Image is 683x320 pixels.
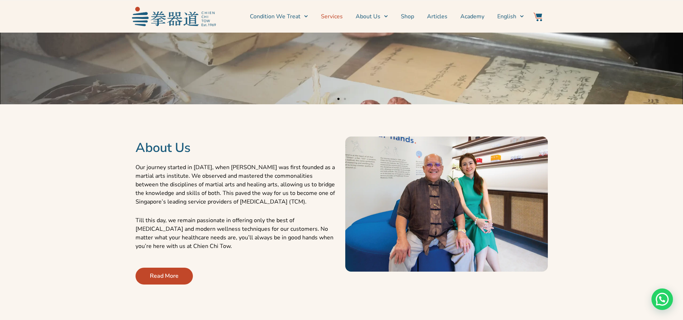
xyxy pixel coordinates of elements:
span: Go to slide 1 [337,98,340,100]
a: Read More [136,268,193,285]
span: English [497,12,516,21]
nav: Menu [219,8,524,25]
a: Academy [460,8,484,25]
p: Our journey started in [DATE], when [PERSON_NAME] was first founded as a martial arts institute. ... [136,163,338,206]
a: Condition We Treat [250,8,308,25]
a: About Us [356,8,388,25]
a: Articles [427,8,447,25]
a: English [497,8,524,25]
p: Till this day, we remain passionate in offering only the best of [MEDICAL_DATA] and modern wellne... [136,216,338,250]
span: Go to slide 2 [344,98,346,100]
img: Website Icon-03 [533,13,542,21]
span: Read More [150,272,179,280]
a: Shop [401,8,414,25]
h2: About Us [136,140,338,156]
a: Services [321,8,343,25]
